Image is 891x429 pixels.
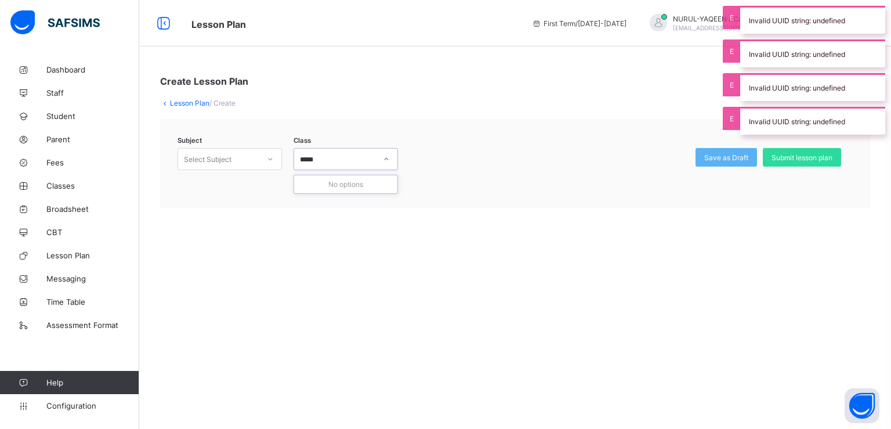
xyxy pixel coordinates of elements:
[46,111,139,121] span: Student
[740,39,885,67] div: Invalid UUID string: undefined
[294,175,397,193] div: No options
[46,251,139,260] span: Lesson Plan
[740,6,885,34] div: Invalid UUID string: undefined
[46,378,139,387] span: Help
[46,274,139,283] span: Messaging
[10,10,100,35] img: safsims
[673,15,838,23] span: NURUL-YAQEEN ACADEMY, [GEOGRAPHIC_DATA]
[638,14,863,33] div: NURUL-YAQEENACADEMY, ABUJA
[294,136,311,145] span: Class
[704,153,748,162] span: Save as Draft
[772,153,832,162] span: Submit lesson plan
[46,158,139,167] span: Fees
[46,181,139,190] span: Classes
[740,107,885,135] div: Invalid UUID string: undefined
[46,320,139,330] span: Assessment Format
[46,228,139,237] span: CBT
[46,88,139,98] span: Staff
[191,19,246,30] span: Lesson Plan
[170,99,209,107] a: Lesson Plan
[178,136,202,145] span: Subject
[46,297,139,307] span: Time Table
[46,401,139,410] span: Configuration
[184,148,231,170] div: Select Subject
[740,73,885,101] div: Invalid UUID string: undefined
[46,204,139,214] span: Broadsheet
[673,24,776,31] span: [EMAIL_ADDRESS][DOMAIN_NAME]
[845,388,879,423] button: Open asap
[532,19,626,28] span: session/term information
[160,75,248,87] span: Create Lesson Plan
[46,135,139,144] span: Parent
[209,99,236,107] span: / Create
[46,65,139,74] span: Dashboard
